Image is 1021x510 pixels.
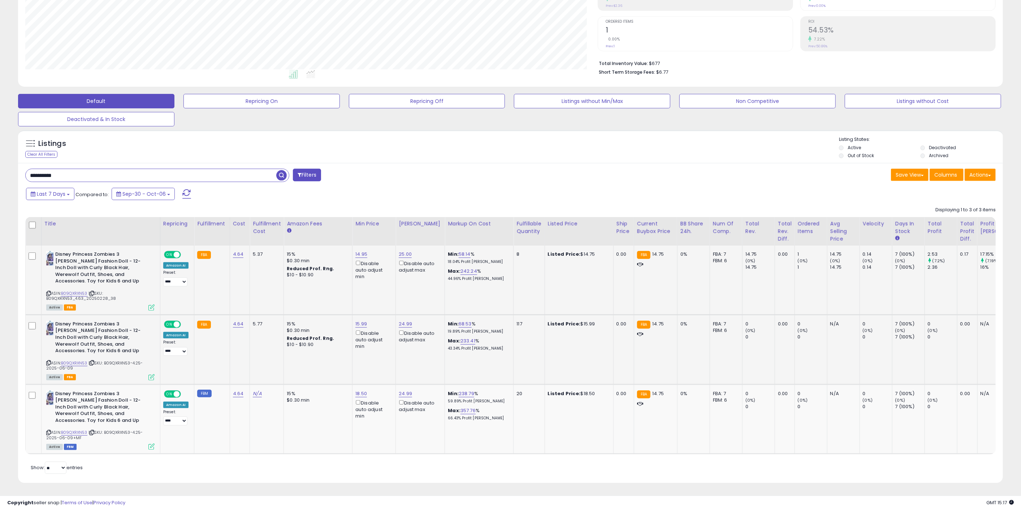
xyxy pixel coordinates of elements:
b: Min: [448,320,459,327]
b: Listed Price: [548,251,581,258]
span: All listings currently available for purchase on Amazon [46,304,63,311]
div: 0 [798,390,827,397]
small: Prev: 0.00% [808,4,826,8]
div: % [448,268,508,281]
div: $0.30 min [287,397,347,403]
small: FBM [197,390,211,397]
small: Prev: $2.36 [606,4,622,8]
p: 18.04% Profit [PERSON_NAME] [448,259,508,264]
b: Min: [448,390,459,397]
a: 4.64 [233,320,244,328]
div: 0 [928,334,957,340]
div: 7 (100%) [895,334,925,340]
div: 0.00 [617,251,628,258]
div: 15% [287,321,347,327]
div: ASIN: [46,251,155,310]
div: Preset: [163,270,189,286]
div: 0.00 [617,321,628,327]
div: 0 [928,390,957,397]
small: (0%) [895,397,905,403]
button: Default [18,94,174,108]
div: 0 [745,321,775,327]
div: FBM: 6 [713,397,737,403]
div: N/A [830,321,854,327]
small: FBA [637,251,650,259]
b: Listed Price: [548,320,581,327]
div: 2.36 [928,264,957,271]
div: Listed Price [548,220,610,228]
small: FBA [637,390,650,398]
div: 7 (100%) [895,390,925,397]
h2: 54.53% [808,26,995,36]
small: (0%) [895,328,905,333]
div: Total Rev. Diff. [778,220,792,243]
div: 0% [680,321,704,327]
b: Reduced Prof. Rng. [287,265,334,272]
b: Reduced Prof. Rng. [287,335,334,341]
div: 2.53 [928,251,957,258]
div: % [448,390,508,404]
a: 357.76 [460,407,476,414]
a: 68.53 [459,320,472,328]
div: N/A [830,390,854,397]
small: FBA [637,321,650,329]
span: ON [165,321,174,327]
img: 51lPBrS2dEL._SL40_.jpg [46,251,53,265]
b: Total Inventory Value: [599,60,648,66]
a: 238.79 [459,390,474,397]
div: % [448,251,508,264]
small: (7.2%) [933,258,945,264]
div: 7 (100%) [895,321,925,327]
div: 14.75 [830,251,860,258]
li: $677 [599,59,990,67]
div: ASIN: [46,390,155,449]
small: (7.19%) [985,258,999,264]
a: Terms of Use [62,499,92,506]
div: 7 (100%) [895,251,925,258]
div: 5.37 [253,251,278,258]
a: 24.99 [399,320,412,328]
small: (0%) [928,328,938,333]
div: Repricing [163,220,191,228]
a: 242.24 [460,268,477,275]
div: Days In Stock [895,220,922,235]
span: ON [165,391,174,397]
b: Short Term Storage Fees: [599,69,655,75]
div: 0 [863,390,892,397]
div: Fulfillment Cost [253,220,281,235]
div: Disable auto adjust max [399,259,439,273]
div: Preset: [163,410,189,425]
p: 59.89% Profit [PERSON_NAME] [448,399,508,404]
small: Days In Stock. [895,235,900,242]
button: Save View [891,169,929,181]
small: FBA [197,321,211,329]
div: Disable auto adjust max [399,399,439,413]
span: | SKU: B09QXRXN53-4.25-2025-06-09+MF [46,429,143,440]
h2: 1 [606,26,793,36]
span: Last 7 Days [37,190,65,198]
small: (0%) [863,328,873,333]
div: $10 - $10.90 [287,342,347,348]
a: 25.00 [399,251,412,258]
div: 14.75 [830,264,860,271]
div: Amazon AI [163,332,189,338]
div: 20 [516,390,539,397]
div: Preset: [163,340,189,356]
span: OFF [180,391,191,397]
div: Displaying 1 to 3 of 3 items [935,207,996,213]
span: Compared to: [75,191,109,198]
small: (0%) [830,258,840,264]
span: 14.75 [652,251,664,258]
div: 0 [863,403,892,410]
a: 24.99 [399,390,412,397]
b: Min: [448,251,459,258]
button: Deactivated & In Stock [18,112,174,126]
div: % [448,338,508,351]
a: 58.14 [459,251,471,258]
div: 0 [798,334,827,340]
div: Num of Comp. [713,220,739,235]
small: (0%) [928,397,938,403]
label: Archived [929,152,949,159]
span: 14.75 [652,320,664,327]
span: OFF [180,321,191,327]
